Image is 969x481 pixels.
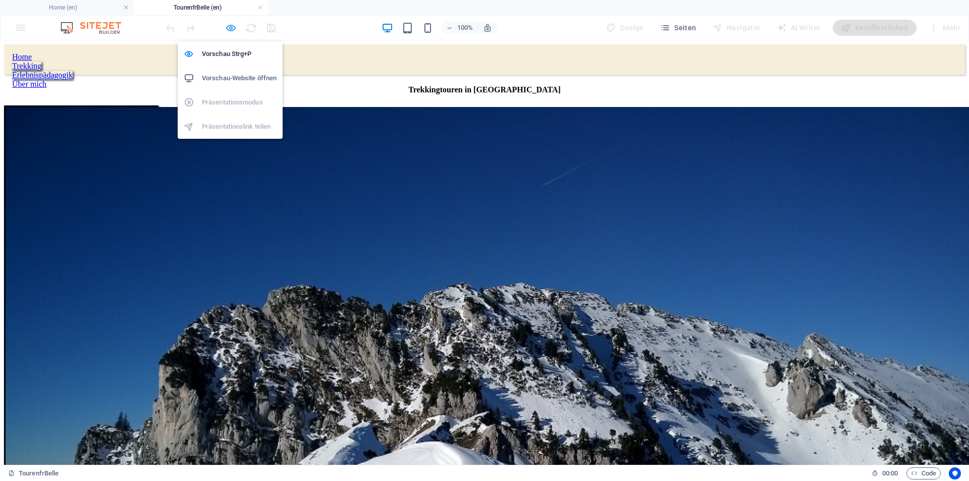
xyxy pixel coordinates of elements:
img: Editor Logo [58,22,134,34]
i: Bei Größenänderung Zoomstufe automatisch an das gewählte Gerät anpassen. [483,23,492,32]
span: : [889,469,891,477]
h4: TourenfrBelle (en) [134,2,268,13]
span: 00 00 [882,467,898,479]
button: Usercentrics [949,467,961,479]
h6: 100% [457,22,473,34]
button: 100% [442,22,477,34]
button: Code [906,467,941,479]
div: Design (Strg+Alt+Y) [602,20,648,36]
span: Seiten [660,23,696,33]
button: Seiten [656,20,701,36]
span: Code [911,467,936,479]
h6: Vorschau-Website öffnen [202,72,277,84]
h6: Session-Zeit [872,467,898,479]
h6: Vorschau Strg+P [202,48,277,60]
a: Klick, um Auswahl aufzuheben. Doppelklick öffnet Seitenverwaltung [8,467,59,479]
